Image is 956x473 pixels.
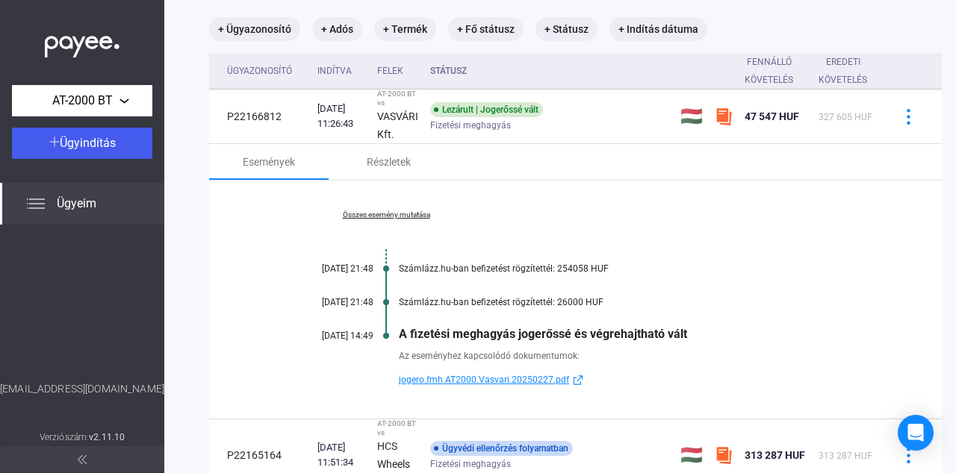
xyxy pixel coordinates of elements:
[209,90,311,144] td: P22166812
[45,28,119,58] img: white-payee-white-dot.svg
[536,17,597,41] mat-chip: + Státusz
[430,102,543,117] div: Lezárult | Jogerőssé vált
[243,153,295,171] div: Események
[317,62,352,80] div: Indítva
[893,439,924,471] button: more-blue
[430,116,511,134] span: Fizetési meghagyás
[745,53,807,89] div: Fennálló követelés
[745,53,793,89] div: Fennálló követelés
[893,101,924,132] button: more-blue
[377,110,418,140] strong: VASVÁRI Kft.
[312,17,362,41] mat-chip: + Adós
[374,17,436,41] mat-chip: + Termék
[609,17,707,41] mat-chip: + Indítás dátuma
[399,263,867,274] div: Számlázz.hu-ban befizetést rögzítettél: 254058 HUF
[430,455,511,473] span: Fizetési meghagyás
[227,62,305,80] div: Ügyazonosító
[367,153,411,171] div: Részletek
[284,210,488,219] a: Összes esemény mutatása
[819,112,872,122] span: 327 605 HUF
[745,110,799,122] span: 47 547 HUF
[209,17,300,41] mat-chip: + Ügyazonosító
[819,53,867,89] div: Eredeti követelés
[49,137,60,147] img: plus-white.svg
[317,62,365,80] div: Indítva
[745,449,805,461] span: 313 287 HUF
[399,371,867,389] a: jogero.fmh.AT2000.Vasvari.20250227.pdfexternal-link-blue
[317,440,365,470] div: [DATE] 11:51:34
[448,17,524,41] mat-chip: + Fő státusz
[399,297,867,307] div: Számlázz.hu-ban befizetést rögzítettél: 26000 HUF
[27,195,45,213] img: list.svg
[399,348,867,363] div: Az eseményhez kapcsolódó dokumentumok:
[674,90,709,144] td: 🇭🇺
[377,419,418,437] div: AT-2000 BT vs
[569,375,587,386] img: external-link-blue
[898,415,934,451] div: Open Intercom Messenger
[715,107,733,125] img: szamlazzhu-mini
[819,451,872,461] span: 313 287 HUF
[399,327,867,341] div: A fizetési meghagyás jogerőssé és végrehajtható vált
[227,62,292,80] div: Ügyazonosító
[12,85,152,116] button: AT-2000 BT
[284,297,373,307] div: [DATE] 21:48
[60,136,116,150] span: Ügyindítás
[424,53,674,90] th: Státusz
[377,62,418,80] div: Felek
[284,263,373,274] div: [DATE] 21:48
[377,90,418,107] div: AT-2000 BT vs
[89,432,125,442] strong: v2.11.10
[901,448,916,463] img: more-blue
[52,92,113,110] span: AT-2000 BT
[57,195,96,213] span: Ügyeim
[901,109,916,125] img: more-blue
[12,128,152,159] button: Ügyindítás
[284,331,373,341] div: [DATE] 14:49
[399,371,569,389] span: jogero.fmh.AT2000.Vasvari.20250227.pdf
[430,441,573,456] div: Ügyvédi ellenőrzés folyamatban
[819,53,881,89] div: Eredeti követelés
[78,455,87,464] img: arrow-double-left-grey.svg
[715,446,733,464] img: szamlazzhu-mini
[377,62,403,80] div: Felek
[317,101,365,131] div: [DATE] 11:26:43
